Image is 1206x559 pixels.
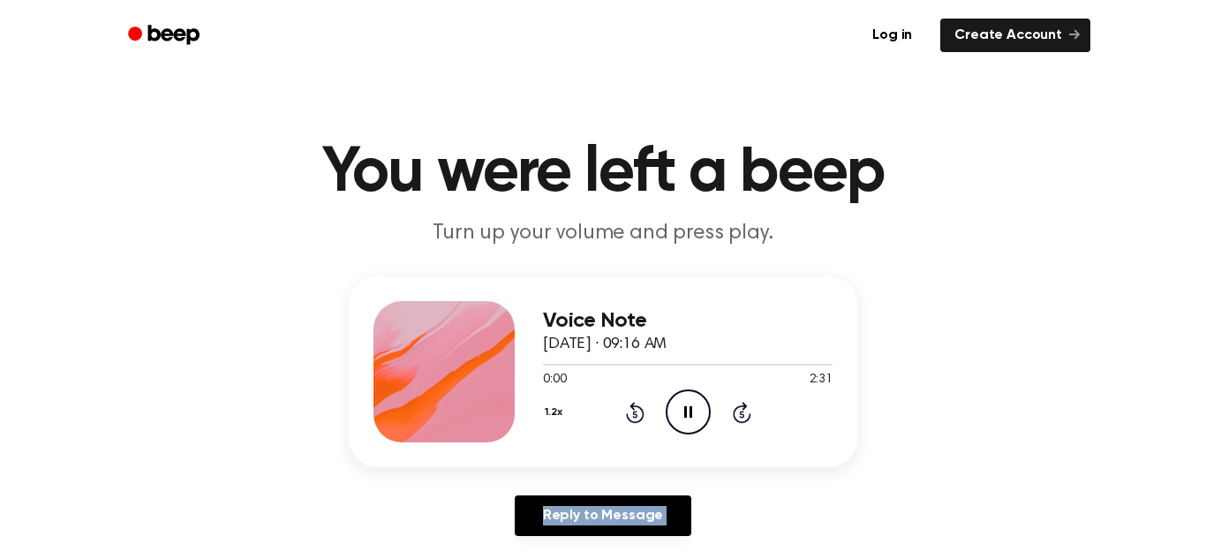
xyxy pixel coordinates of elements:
button: 1.2x [543,397,569,427]
span: 2:31 [810,371,833,389]
h1: You were left a beep [151,141,1055,205]
span: [DATE] · 09:16 AM [543,336,667,352]
a: Create Account [940,19,1090,52]
h3: Voice Note [543,309,833,333]
p: Turn up your volume and press play. [264,219,942,248]
a: Reply to Message [515,495,691,536]
span: 0:00 [543,371,566,389]
a: Log in [855,15,930,56]
a: Beep [116,19,215,53]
